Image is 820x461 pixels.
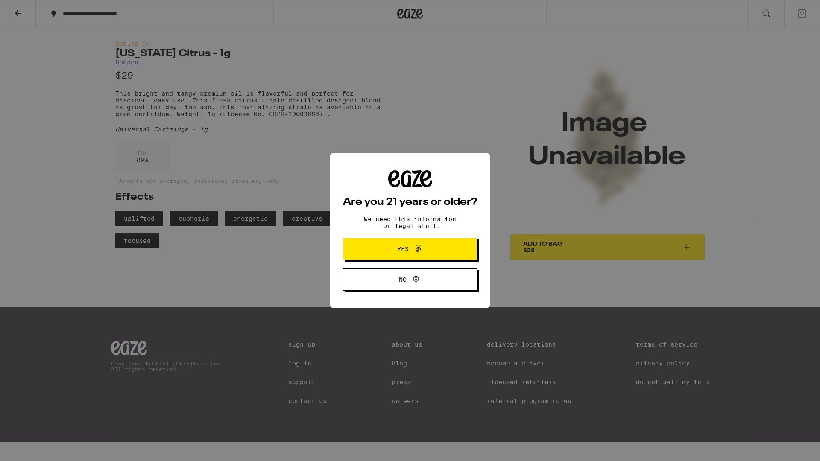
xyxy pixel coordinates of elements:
[399,277,407,283] span: No
[343,268,477,291] button: No
[397,246,409,252] span: Yes
[343,238,477,260] button: Yes
[357,216,463,229] p: We need this information for legal stuff.
[343,197,477,207] h2: Are you 21 years or older?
